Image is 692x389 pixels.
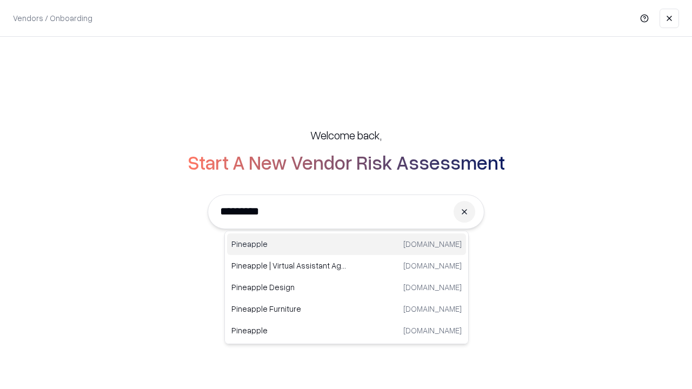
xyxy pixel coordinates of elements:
[231,238,347,250] p: Pineapple
[231,260,347,271] p: Pineapple | Virtual Assistant Agency
[231,325,347,336] p: Pineapple
[231,303,347,314] p: Pineapple Furniture
[231,281,347,293] p: Pineapple Design
[403,238,462,250] p: [DOMAIN_NAME]
[403,281,462,293] p: [DOMAIN_NAME]
[224,231,469,344] div: Suggestions
[403,303,462,314] p: [DOMAIN_NAME]
[403,325,462,336] p: [DOMAIN_NAME]
[13,12,92,24] p: Vendors / Onboarding
[188,151,505,173] h2: Start A New Vendor Risk Assessment
[403,260,462,271] p: [DOMAIN_NAME]
[310,128,382,143] h5: Welcome back,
